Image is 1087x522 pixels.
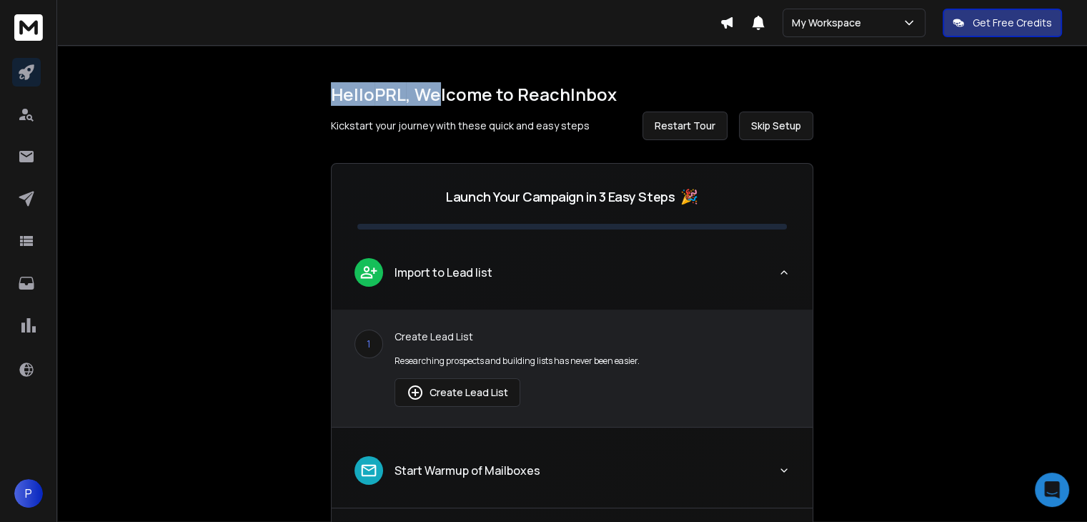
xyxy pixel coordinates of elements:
[331,119,590,133] p: Kickstart your journey with these quick and easy steps
[739,112,813,140] button: Skip Setup
[407,384,424,401] img: lead
[331,83,813,106] h1: Hello PRL , Welcome to ReachInbox
[973,16,1052,30] p: Get Free Credits
[394,264,492,281] p: Import to Lead list
[642,112,728,140] button: Restart Tour
[1035,473,1069,507] div: Open Intercom Messenger
[394,355,790,367] p: Researching prospects and building lists has never been easier.
[332,310,813,427] div: leadImport to Lead list
[394,378,520,407] button: Create Lead List
[14,479,43,508] button: P
[680,187,698,207] span: 🎉
[792,16,867,30] p: My Workspace
[943,9,1062,37] button: Get Free Credits
[394,462,540,479] p: Start Warmup of Mailboxes
[354,330,383,358] div: 1
[332,247,813,310] button: leadImport to Lead list
[751,119,801,133] span: Skip Setup
[359,263,378,281] img: lead
[394,330,790,344] p: Create Lead List
[446,187,675,207] p: Launch Your Campaign in 3 Easy Steps
[359,461,378,480] img: lead
[332,445,813,508] button: leadStart Warmup of Mailboxes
